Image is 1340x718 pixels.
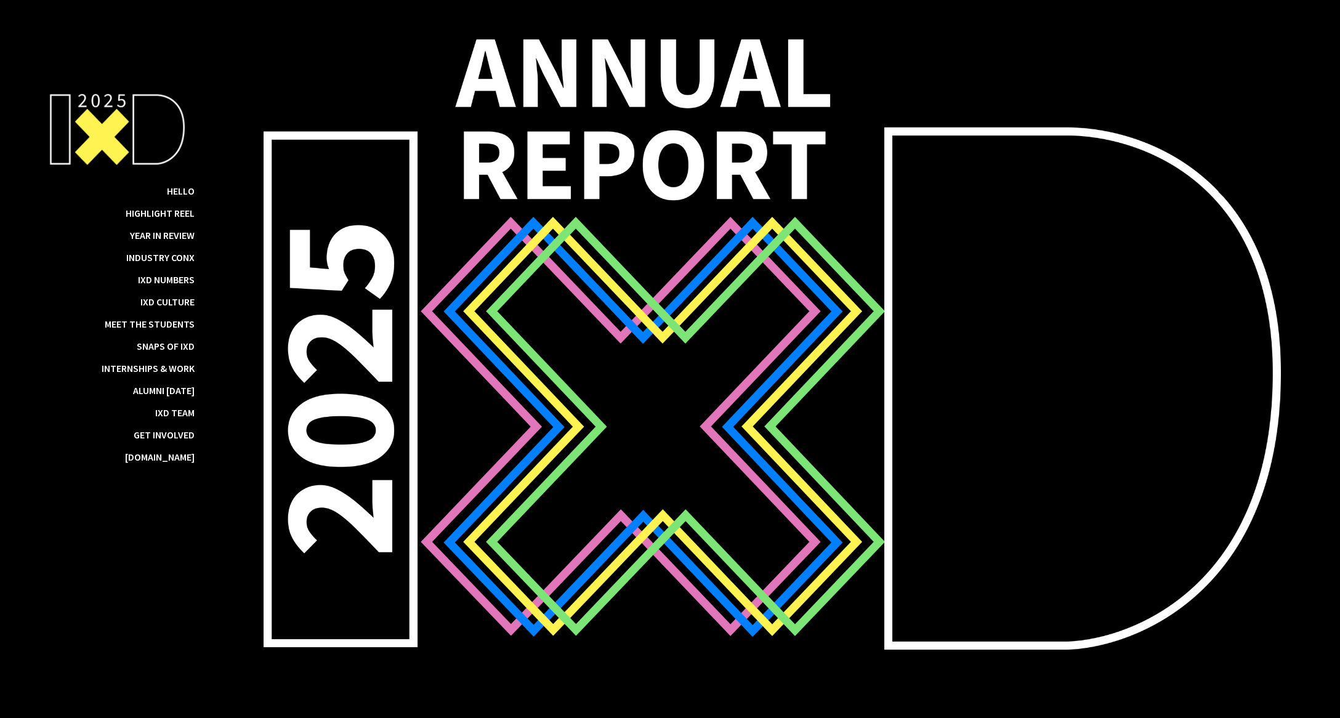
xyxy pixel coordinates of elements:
[140,296,195,308] a: IxD Culture
[130,229,195,241] a: Year in Review
[126,251,195,264] a: Industry ConX
[105,318,195,330] a: Meet the Students
[155,406,195,419] a: IxD Team
[102,362,195,374] a: Internships & Work
[134,429,195,441] a: Get Involved
[126,207,195,219] a: Highlight Reel
[137,340,195,352] a: Snaps of IxD
[167,185,195,197] a: Hello
[133,384,195,397] a: Alumni [DATE]
[125,451,195,463] a: [DOMAIN_NAME]
[138,273,195,286] a: IxD Numbers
